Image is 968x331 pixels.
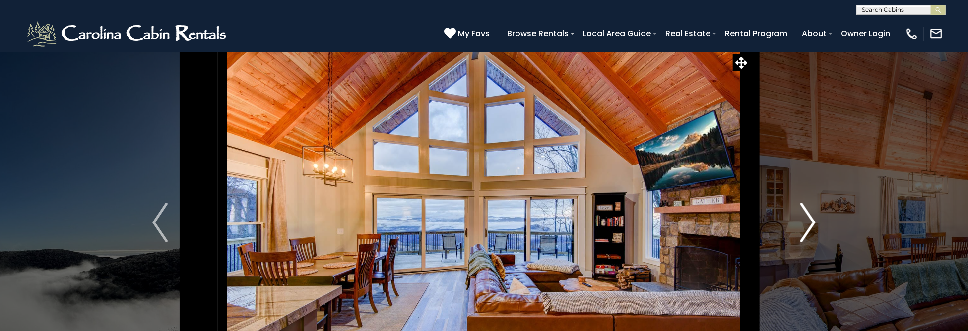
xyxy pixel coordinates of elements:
img: phone-regular-white.png [905,27,919,41]
img: mail-regular-white.png [929,27,943,41]
span: My Favs [458,27,490,40]
a: About [797,25,832,42]
a: Rental Program [720,25,792,42]
img: arrow [800,203,815,242]
a: My Favs [444,27,492,40]
a: Local Area Guide [578,25,656,42]
img: arrow [152,203,167,242]
a: Browse Rentals [502,25,574,42]
a: Owner Login [836,25,895,42]
img: White-1-2.png [25,19,231,49]
a: Real Estate [660,25,715,42]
